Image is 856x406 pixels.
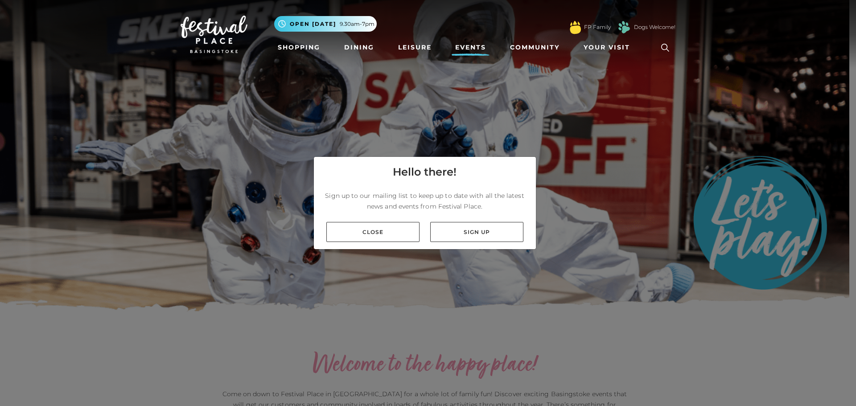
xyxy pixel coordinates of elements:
a: Shopping [274,39,324,56]
a: Dogs Welcome! [634,23,675,31]
a: FP Family [584,23,611,31]
a: Close [326,222,420,242]
a: Dining [341,39,378,56]
span: Your Visit [584,43,630,52]
button: Open [DATE] 9.30am-7pm [274,16,377,32]
a: Events [452,39,490,56]
a: Your Visit [580,39,638,56]
span: 9.30am-7pm [340,20,374,28]
span: Open [DATE] [290,20,336,28]
img: Festival Place Logo [181,16,247,53]
p: Sign up to our mailing list to keep up to date with all the latest news and events from Festival ... [321,190,529,212]
h4: Hello there! [393,164,457,180]
a: Sign up [430,222,523,242]
a: Leisure [395,39,435,56]
a: Community [506,39,563,56]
